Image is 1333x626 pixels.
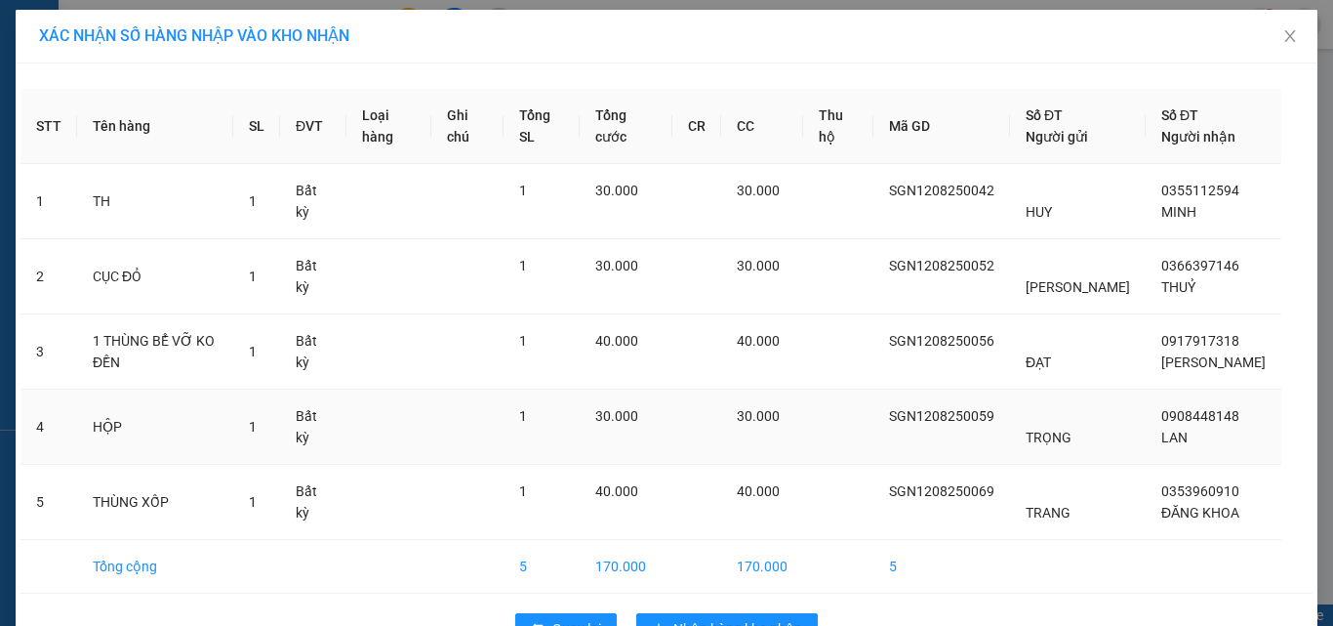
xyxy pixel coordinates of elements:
span: [PERSON_NAME] [1161,355,1266,370]
span: 0908448148 [1161,408,1239,424]
th: Ghi chú [431,89,504,164]
span: ĐẠT [1026,355,1051,370]
span: 1 [249,494,257,510]
div: [PERSON_NAME] [127,61,325,84]
span: 0366397146 [1161,258,1239,273]
span: 0917917318 [1161,333,1239,349]
span: 1 [249,344,257,359]
td: 3 [20,314,77,390]
td: 170.000 [721,540,803,594]
td: 1 THÙNG BỂ VỠ KO ĐỀN [77,314,233,390]
span: THUỶ [1161,279,1195,295]
span: 30.000 [737,183,780,198]
span: 0353960910 [1161,483,1239,499]
th: Tổng SL [504,89,580,164]
span: CC : [124,128,151,148]
div: 30.000 [124,123,327,150]
span: SGN1208250052 [889,258,994,273]
span: Số ĐT [1161,107,1198,123]
td: Bất kỳ [280,465,346,540]
span: 1 [519,183,527,198]
span: TRỌNG [1026,430,1071,445]
span: 0355112594 [1161,183,1239,198]
span: 1 [519,333,527,349]
span: SGN1208250059 [889,408,994,424]
span: TRANG [1026,505,1070,521]
th: Loại hàng [346,89,431,164]
span: SGN1208250056 [889,333,994,349]
th: Tổng cước [580,89,672,164]
td: 1 [20,164,77,239]
span: ĐĂNG KHOA [1161,505,1239,521]
td: CỤC ĐỎ [77,239,233,314]
span: 30.000 [595,408,638,424]
span: MINH [1161,204,1196,220]
td: HỘP [77,390,233,465]
th: ĐVT [280,89,346,164]
span: [PERSON_NAME] [1026,279,1130,295]
span: HUY [1026,204,1052,220]
td: 4 [20,390,77,465]
span: close [1282,28,1298,44]
span: 40.000 [737,333,780,349]
th: CR [672,89,721,164]
td: THÙNG XỐP [77,465,233,540]
span: 30.000 [737,408,780,424]
span: 1 [519,483,527,499]
td: Tổng cộng [77,540,233,594]
span: 1 [249,193,257,209]
button: Close [1263,10,1317,64]
span: 1 [249,269,257,284]
span: SGN1208250042 [889,183,994,198]
td: 5 [20,465,77,540]
span: Người gửi [1026,129,1088,145]
span: 1 [519,258,527,273]
th: Tên hàng [77,89,233,164]
span: SGN1208250069 [889,483,994,499]
td: Bất kỳ [280,314,346,390]
td: Bất kỳ [280,239,346,314]
td: TH [77,164,233,239]
td: Bất kỳ [280,164,346,239]
span: 30.000 [595,258,638,273]
span: 30.000 [595,183,638,198]
td: Bất kỳ [280,390,346,465]
td: 170.000 [580,540,672,594]
td: 5 [504,540,580,594]
span: 40.000 [737,483,780,499]
td: 2 [20,239,77,314]
span: 40.000 [595,483,638,499]
span: 40.000 [595,333,638,349]
span: 1 [249,419,257,435]
span: Nhận: [127,17,174,37]
span: Số ĐT [1026,107,1063,123]
span: Gửi: [17,19,47,39]
div: [GEOGRAPHIC_DATA] [127,17,325,61]
th: SL [233,89,280,164]
span: LAN [1161,430,1188,445]
th: STT [20,89,77,164]
th: Mã GD [873,89,1010,164]
span: XÁC NHẬN SỐ HÀNG NHẬP VÀO KHO NHẬN [39,26,349,45]
span: 1 [519,408,527,424]
span: Người nhận [1161,129,1235,145]
td: 5 [873,540,1010,594]
div: 0919598277 [127,84,325,111]
span: 30.000 [737,258,780,273]
th: CC [721,89,803,164]
th: Thu hộ [803,89,873,164]
div: Trà Cú [17,17,113,40]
